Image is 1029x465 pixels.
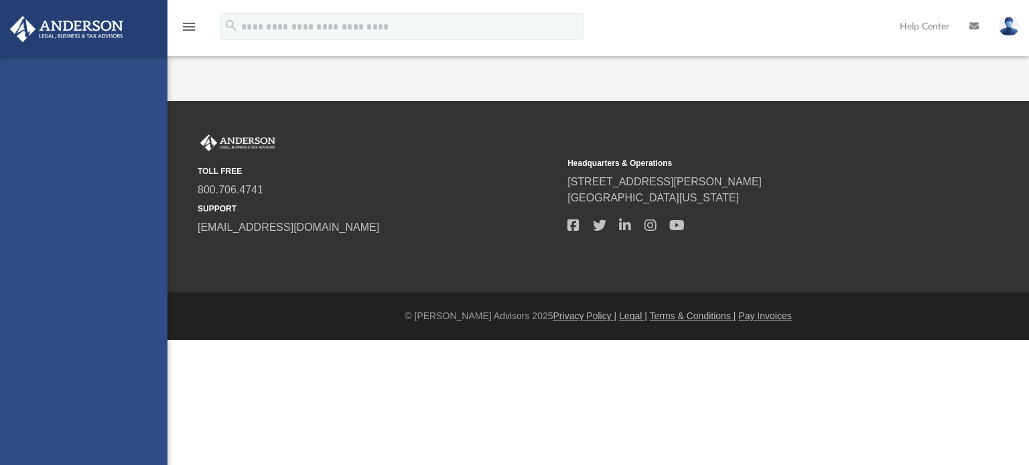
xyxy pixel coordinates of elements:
a: [STREET_ADDRESS][PERSON_NAME] [567,176,762,187]
i: menu [181,19,197,35]
small: TOLL FREE [198,165,558,177]
img: User Pic [999,17,1019,36]
small: Headquarters & Operations [567,157,928,169]
img: Anderson Advisors Platinum Portal [198,134,278,152]
a: 800.706.4741 [198,184,263,195]
img: Anderson Advisors Platinum Portal [6,16,127,42]
a: [GEOGRAPHIC_DATA][US_STATE] [567,192,739,203]
a: [EMAIL_ADDRESS][DOMAIN_NAME] [198,221,379,233]
div: © [PERSON_NAME] Advisors 2025 [167,309,1029,323]
i: search [224,18,238,33]
a: menu [181,25,197,35]
small: SUPPORT [198,203,558,215]
a: Pay Invoices [738,310,791,321]
a: Terms & Conditions | [650,310,736,321]
a: Privacy Policy | [553,310,617,321]
a: Legal | [619,310,647,321]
